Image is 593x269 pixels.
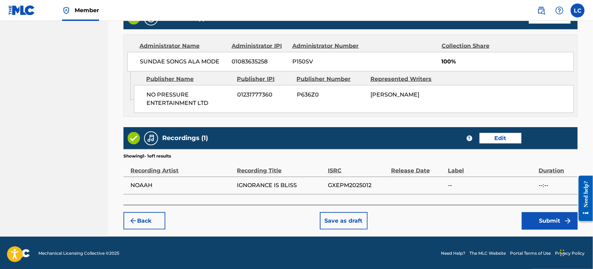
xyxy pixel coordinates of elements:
div: Release Date [391,159,444,175]
a: Public Search [534,3,548,17]
img: Valid [128,132,140,144]
span: IGNORANCE IS BLISS [237,181,324,190]
img: 7ee5dd4eb1f8a8e3ef2f.svg [129,217,137,225]
button: Save as draft [320,212,368,230]
img: help [555,6,564,15]
button: Back [123,212,165,230]
span: GXEPM2025012 [328,181,388,190]
img: f7272a7cc735f4ea7f67.svg [564,217,572,225]
img: search [537,6,546,15]
span: Mechanical Licensing Collective © 2025 [38,250,119,256]
p: Showing 1 - 1 of 1 results [123,153,171,159]
div: Publisher Number [297,75,365,83]
div: Collection Share [442,42,507,50]
span: SUNDAE SONGS ALA MODE [140,57,227,66]
img: Top Rightsholder [62,6,70,15]
div: Represented Writers [370,75,439,83]
button: Edit [480,133,521,144]
span: P150SV [292,57,362,66]
iframe: Chat Widget [558,236,593,269]
span: --:-- [539,181,574,190]
div: Recording Artist [130,159,234,175]
img: MLC Logo [8,5,35,15]
span: 100% [442,57,573,66]
span: ? [467,136,472,141]
span: Member [75,6,99,14]
div: Administrator Name [140,42,226,50]
div: Drag [560,243,564,263]
div: Publisher Name [146,75,232,83]
div: Recording Title [237,159,324,175]
div: Label [448,159,535,175]
span: 01083635258 [232,57,287,66]
div: User Menu [571,3,585,17]
div: Administrator IPI [232,42,287,50]
span: NO PRESSURE ENTERTAINMENT LTD [147,91,232,107]
div: Administrator Number [292,42,362,50]
a: Privacy Policy [555,250,585,256]
span: NOAAH [130,181,234,190]
button: Submit [522,212,578,230]
span: P636Z0 [297,91,365,99]
div: Duration [539,159,574,175]
iframe: Resource Center [573,170,593,226]
div: ISRC [328,159,388,175]
a: Need Help? [441,250,465,256]
span: -- [448,181,535,190]
img: Recordings [147,134,155,143]
h5: Recordings (1) [162,134,208,142]
div: Help [553,3,566,17]
span: [PERSON_NAME] [370,91,419,98]
div: Publisher IPI [237,75,291,83]
a: The MLC Website [470,250,506,256]
span: 01231777360 [237,91,292,99]
a: Portal Terms of Use [510,250,551,256]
